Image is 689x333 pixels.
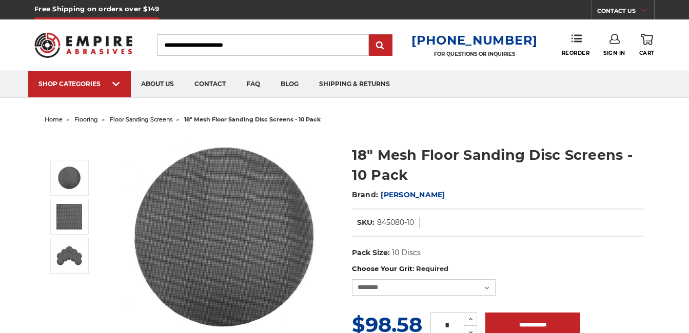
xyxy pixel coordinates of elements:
a: Reorder [562,34,590,56]
a: home [45,116,63,123]
small: Required [416,264,448,273]
span: Sign In [603,50,625,56]
a: faq [236,71,270,97]
div: SHOP CATEGORIES [38,80,121,88]
a: shipping & returns [309,71,400,97]
a: about us [131,71,184,97]
dd: 845080-10 [377,217,414,228]
p: FOR QUESTIONS OR INQUIRIES [411,51,538,57]
dd: 10 Discs [392,247,421,258]
span: Brand: [352,190,379,199]
span: Cart [639,50,655,56]
img: 18" Floor Sanding Mesh Screen [56,165,82,191]
a: Cart [639,34,655,56]
a: flooring [74,116,98,123]
a: CONTACT US [597,5,654,19]
a: blog [270,71,309,97]
span: 18" mesh floor sanding disc screens - 10 pack [184,116,321,123]
a: [PHONE_NUMBER] [411,33,538,48]
a: [PERSON_NAME] [381,190,445,199]
img: 18" Silicon Carbide Sandscreen Floor Sanding Disc [56,243,82,268]
label: Choose Your Grit: [352,264,644,274]
dt: SKU: [357,217,375,228]
img: 18" Sandscreen Mesh Disc [56,204,82,230]
img: Empire Abrasives [34,26,132,65]
a: contact [184,71,236,97]
dt: Pack Size: [352,247,390,258]
a: floor sanding screens [110,116,172,123]
span: Reorder [562,50,590,56]
h1: 18" Mesh Floor Sanding Disc Screens - 10 Pack [352,145,644,185]
input: Submit [370,35,391,56]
